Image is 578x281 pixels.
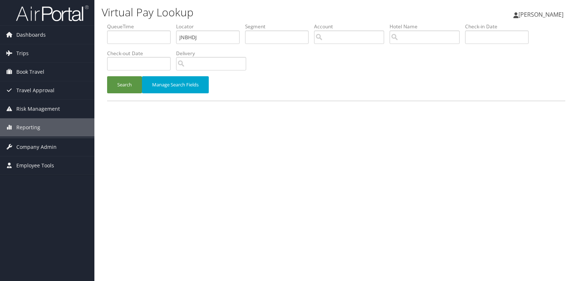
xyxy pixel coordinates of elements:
label: Segment [245,23,314,30]
label: Hotel Name [390,23,465,30]
span: Book Travel [16,63,44,81]
h1: Virtual Pay Lookup [102,5,414,20]
label: Delivery [176,50,252,57]
label: QueueTime [107,23,176,30]
span: Employee Tools [16,156,54,175]
span: Risk Management [16,100,60,118]
label: Locator [176,23,245,30]
label: Account [314,23,390,30]
span: [PERSON_NAME] [518,11,563,19]
span: Reporting [16,118,40,137]
span: Dashboards [16,26,46,44]
button: Manage Search Fields [142,76,209,93]
span: Company Admin [16,138,57,156]
img: airportal-logo.png [16,5,89,22]
label: Check-in Date [465,23,534,30]
span: Travel Approval [16,81,54,99]
button: Search [107,76,142,93]
span: Trips [16,44,29,62]
label: Check-out Date [107,50,176,57]
a: [PERSON_NAME] [513,4,571,25]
